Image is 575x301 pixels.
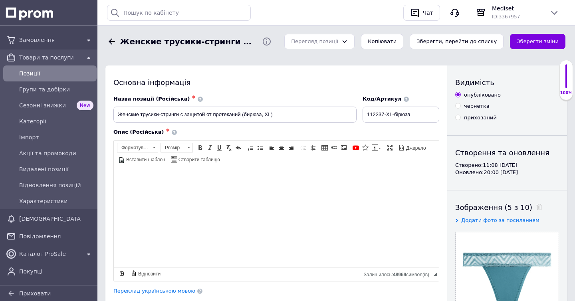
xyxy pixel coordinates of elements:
span: Потягніть для зміни розмірів [433,272,437,276]
span: Опис (Російська) [113,129,164,135]
span: Акції та промокоди [19,149,93,157]
div: чернетка [464,103,490,110]
button: Чат [403,5,440,21]
div: Чат [421,7,435,19]
div: Створено: 11:08 [DATE] [455,162,559,169]
a: Зображення [339,143,348,152]
a: Зробити резервну копію зараз [117,269,126,278]
button: Зберегти зміни [510,34,565,50]
div: 100% Якість заповнення [559,60,573,100]
span: Mediset [492,4,543,12]
span: Вставити шаблон [125,156,165,163]
a: Вставити/видалити маркований список [256,143,264,152]
iframe: Редактор, 954CCE61-D1F9-431E-9855-1864640F6FAF [114,167,439,267]
a: Видалити форматування [224,143,233,152]
span: Відновлення позицій [19,181,93,189]
a: Повернути (⌘+Z) [234,143,243,152]
div: Основна інформація [113,77,439,87]
a: Зменшити відступ [299,143,307,152]
input: Наприклад, H&M жіноча сукня зелена 38 розмір вечірня максі з блискітками [113,107,357,123]
span: Позиції [19,69,93,77]
a: Вставити іконку [361,143,370,152]
span: Характеристики [19,197,93,205]
a: Джерело [397,143,427,152]
span: Розмір [161,143,185,152]
a: Максимізувати [385,143,394,152]
span: ✱ [166,128,170,133]
div: опубліковано [464,91,501,99]
a: Жирний (⌘+B) [196,143,204,152]
div: Перегляд позиції [291,38,338,46]
span: Додати фото за посиланням [461,217,539,223]
span: ✱ [192,95,196,100]
a: Підкреслений (⌘+U) [215,143,224,152]
input: Пошук по кабінету [107,5,251,21]
span: ID: 3367957 [492,14,520,20]
a: По лівому краю [268,143,276,152]
span: Замовлення [19,36,81,44]
span: Категорії [19,117,93,125]
a: Створити таблицю [170,155,221,164]
div: Оновлено: 20:00 [DATE] [455,169,559,176]
a: Відновити [129,269,162,278]
button: Копіювати [361,34,403,50]
div: прихований [464,114,497,121]
a: Форматування [117,143,158,152]
span: Сезонні знижки [19,101,73,109]
div: Видимість [455,77,559,87]
span: Код/Артикул [363,96,402,102]
a: По центру [277,143,286,152]
button: Зберегти, перейти до списку [410,34,504,50]
span: Приховати [19,290,51,297]
span: Каталог ProSale [19,250,81,258]
a: Вставити повідомлення [371,143,382,152]
span: Джерело [405,145,426,152]
span: Форматування [117,143,150,152]
span: Імпорт [19,133,93,141]
span: Створити таблицю [177,156,220,163]
span: Видалені позиції [19,165,93,173]
a: Вставити/Редагувати посилання (⌘+L) [330,143,339,152]
a: Вставити шаблон [117,155,167,164]
a: Переклад українською мовою [113,288,195,294]
span: Товари та послуги [19,53,81,61]
span: 48969 [393,272,406,277]
div: Зображення (5 з 10) [455,202,559,212]
a: Розмір [161,143,193,152]
a: Вставити/видалити нумерований список [246,143,255,152]
span: [DEMOGRAPHIC_DATA] [19,215,81,223]
span: Женские трусики-стринги с защитой от протеканий (бирюза, XL) [120,36,256,48]
div: 100% [560,90,573,96]
a: Збільшити відступ [308,143,317,152]
a: Додати відео з YouTube [351,143,360,152]
a: Таблиця [320,143,329,152]
span: New [77,101,93,110]
span: Повідомлення [19,232,93,240]
span: Відновити [137,271,161,277]
span: Групи та добірки [19,85,93,93]
span: Покупці [19,267,93,275]
span: Назва позиції (Російська) [113,96,190,102]
div: Створення та оновлення [455,148,559,158]
div: Кiлькiсть символiв [364,270,433,277]
a: Курсив (⌘+I) [205,143,214,152]
a: По правому краю [287,143,295,152]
